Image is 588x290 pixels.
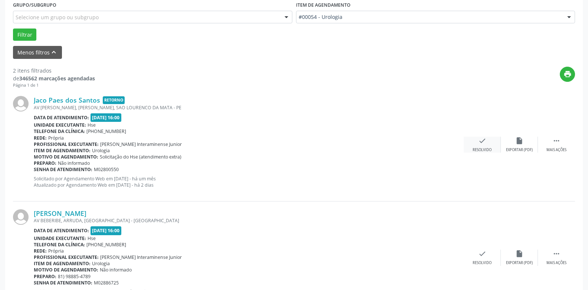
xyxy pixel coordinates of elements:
[473,260,492,266] div: Resolvido
[473,147,492,153] div: Resolvido
[92,260,110,267] span: Urologia
[13,82,95,89] div: Página 1 de 1
[92,147,110,154] span: Urologia
[91,113,122,122] span: [DATE] 16:00
[560,67,575,82] button: print
[13,46,62,59] button: Menos filtroskeyboard_arrow_up
[34,128,85,134] b: Telefone da clínica:
[34,254,99,260] b: Profissional executante:
[88,235,96,241] span: Hse
[34,122,86,128] b: Unidade executante:
[34,135,47,141] b: Rede:
[94,166,119,173] span: M02800550
[100,267,132,273] span: Não informado
[34,260,91,267] b: Item de agendamento:
[34,141,99,147] b: Profissional executante:
[34,166,92,173] b: Senha de atendimento:
[515,250,523,258] i: insert_drive_file
[34,147,91,154] b: Item de agendamento:
[91,226,122,235] span: [DATE] 16:00
[34,248,47,254] b: Rede:
[50,48,58,56] i: keyboard_arrow_up
[546,147,566,153] div: Mais ações
[34,160,56,166] b: Preparo:
[13,67,95,74] div: 2 itens filtrados
[34,217,464,224] div: AV BEBERIBE, ARRUDA, [GEOGRAPHIC_DATA] - [GEOGRAPHIC_DATA]
[13,96,29,111] img: img
[13,74,95,82] div: de
[34,267,98,273] b: Motivo de agendamento:
[506,260,533,266] div: Exportar (PDF)
[58,273,91,280] span: 81) 98885-4789
[34,235,86,241] b: Unidade executante:
[13,29,36,41] button: Filtrar
[13,209,29,225] img: img
[478,137,486,145] i: check
[48,248,64,254] span: Própria
[34,154,98,160] b: Motivo de agendamento:
[34,280,92,286] b: Senha de atendimento:
[34,104,464,111] div: AV [PERSON_NAME], [PERSON_NAME], SAO LOURENCO DA MATA - PE
[478,250,486,258] i: check
[552,250,561,258] i: 
[34,273,56,280] b: Preparo:
[299,13,560,21] span: #00054 - Urologia
[58,160,90,166] span: Não informado
[34,114,89,121] b: Data de atendimento:
[34,241,85,248] b: Telefone da clínica:
[100,254,182,260] span: [PERSON_NAME] Interaminense Junior
[515,137,523,145] i: insert_drive_file
[34,176,464,188] p: Solicitado por Agendamento Web em [DATE] - há um mês Atualizado por Agendamento Web em [DATE] - h...
[100,154,181,160] span: Solicitação do Hse (atendimento extra)
[546,260,566,266] div: Mais ações
[103,96,125,104] span: Retorno
[94,280,119,286] span: M02886725
[86,128,126,134] span: [PHONE_NUMBER]
[34,96,100,104] a: Jaco Paes dos Santos
[564,70,572,78] i: print
[34,227,89,234] b: Data de atendimento:
[48,135,64,141] span: Própria
[86,241,126,248] span: [PHONE_NUMBER]
[88,122,96,128] span: Hse
[100,141,182,147] span: [PERSON_NAME] Interaminense Junior
[506,147,533,153] div: Exportar (PDF)
[16,13,99,21] span: Selecione um grupo ou subgrupo
[552,137,561,145] i: 
[19,75,95,82] strong: 346562 marcações agendadas
[34,209,86,217] a: [PERSON_NAME]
